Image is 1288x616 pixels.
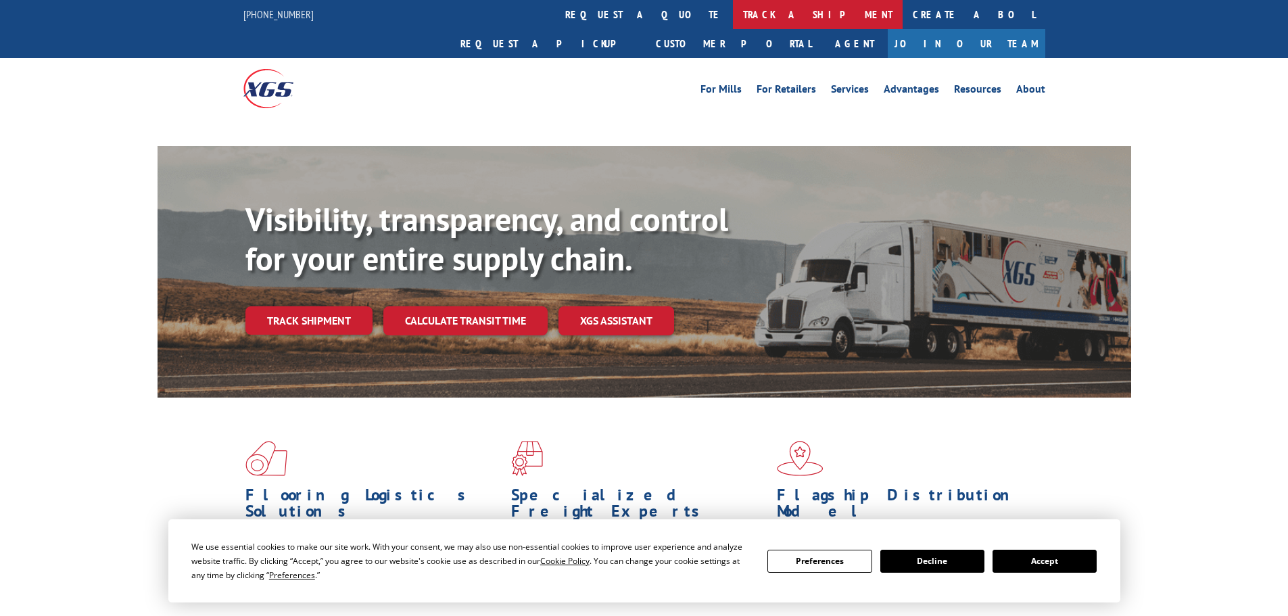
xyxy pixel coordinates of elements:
[191,540,751,582] div: We use essential cookies to make our site work. With your consent, we may also use non-essential ...
[767,550,872,573] button: Preferences
[245,198,728,279] b: Visibility, transparency, and control for your entire supply chain.
[831,84,869,99] a: Services
[880,550,984,573] button: Decline
[511,441,543,476] img: xgs-icon-focused-on-flooring-red
[777,441,824,476] img: xgs-icon-flagship-distribution-model-red
[558,306,674,335] a: XGS ASSISTANT
[245,441,287,476] img: xgs-icon-total-supply-chain-intelligence-red
[1016,84,1045,99] a: About
[243,7,314,21] a: [PHONE_NUMBER]
[884,84,939,99] a: Advantages
[540,555,590,567] span: Cookie Policy
[821,29,888,58] a: Agent
[269,569,315,581] span: Preferences
[757,84,816,99] a: For Retailers
[888,29,1045,58] a: Join Our Team
[646,29,821,58] a: Customer Portal
[168,519,1120,602] div: Cookie Consent Prompt
[383,306,548,335] a: Calculate transit time
[700,84,742,99] a: For Mills
[511,487,767,526] h1: Specialized Freight Experts
[245,487,501,526] h1: Flooring Logistics Solutions
[777,487,1032,526] h1: Flagship Distribution Model
[245,306,373,335] a: Track shipment
[954,84,1001,99] a: Resources
[450,29,646,58] a: Request a pickup
[993,550,1097,573] button: Accept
